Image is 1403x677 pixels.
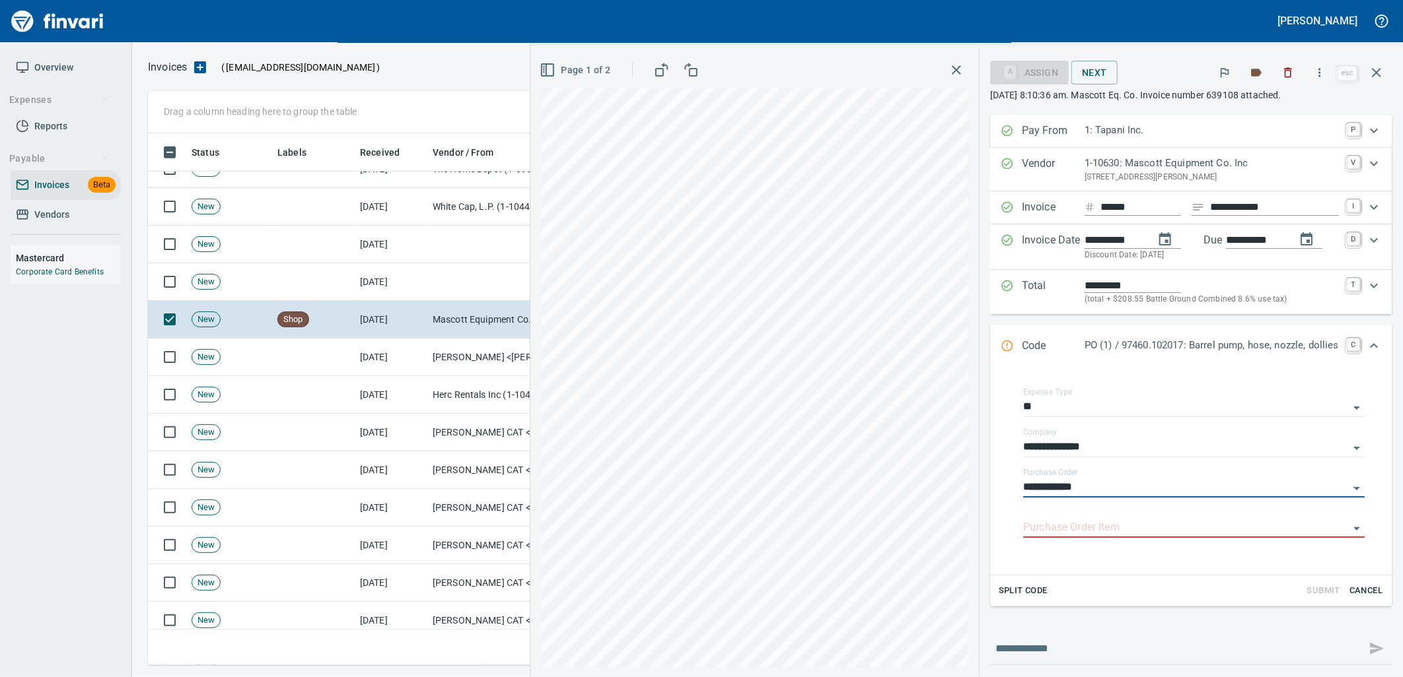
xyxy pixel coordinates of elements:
[192,426,220,439] span: New
[192,145,236,160] span: Click to Sort
[990,115,1392,148] div: Expand
[433,145,511,160] span: Click to Sort
[427,376,559,414] td: Herc Rentals Inc (1-10455)
[990,325,1392,368] div: Expand
[427,451,559,489] td: [PERSON_NAME] CAT <[EMAIL_ADDRESS][DOMAIN_NAME]>
[1348,583,1384,598] span: Cancel
[34,59,73,76] span: Overview
[187,59,213,75] button: Upload an Invoice
[355,527,427,564] td: [DATE]
[990,148,1392,191] div: Expand
[360,145,417,160] span: Click to Sort
[1022,199,1085,216] p: Invoice
[9,92,109,108] span: Expenses
[192,577,220,589] span: New
[1082,65,1107,81] span: Next
[427,527,559,564] td: [PERSON_NAME] CAT <[EMAIL_ADDRESS][DOMAIN_NAME]>
[355,263,427,301] td: [DATE]
[1348,399,1366,417] button: Open
[192,614,220,627] span: New
[1204,232,1266,248] p: Due
[1085,293,1339,306] p: (total + $208.55 Battle Ground Combined 8.6% use tax)
[990,270,1392,314] div: Expand
[355,188,427,226] td: [DATE]
[355,489,427,527] td: [DATE]
[990,224,1392,270] div: Expand
[427,301,559,338] td: Mascott Equipment Co. Inc (1-10630)
[355,451,427,489] td: [DATE]
[148,59,187,75] p: Invoices
[9,150,109,167] span: Payable
[999,583,1048,598] span: Split Code
[16,267,104,276] a: Corporate Card Benefits
[355,338,427,376] td: [DATE]
[192,145,219,160] span: Status
[34,118,67,135] span: Reports
[192,313,220,326] span: New
[1291,224,1322,255] button: change due date
[1023,469,1078,477] label: Purchase Order
[1347,199,1360,212] a: I
[192,539,220,552] span: New
[355,376,427,414] td: [DATE]
[355,226,427,263] td: [DATE]
[355,414,427,451] td: [DATE]
[88,177,116,193] span: Beta
[360,145,400,160] span: Received
[1023,389,1072,397] label: Expense Type
[34,207,69,223] span: Vendors
[192,501,220,514] span: New
[1085,123,1339,138] p: 1: Tapani Inc.
[427,338,559,376] td: [PERSON_NAME] <[PERSON_NAME][EMAIL_ADDRESS][PERSON_NAME][DOMAIN_NAME]>
[1348,439,1366,457] button: Open
[990,66,1069,77] div: Assign
[1347,278,1360,291] a: T
[225,61,377,74] span: [EMAIL_ADDRESS][DOMAIN_NAME]
[1071,61,1118,85] button: Next Invoice
[542,62,610,79] span: Page 1 of 2
[277,145,306,160] span: Labels
[1347,232,1360,245] a: D
[16,251,121,265] h6: Mastercard
[355,564,427,602] td: [DATE]
[990,88,1392,102] p: [DATE] 8:10:36 am. Mascott Eq. Co. Invoice number 639108 attached.
[427,602,559,639] td: [PERSON_NAME] CAT <[EMAIL_ADDRESS][DOMAIN_NAME]>
[1334,57,1392,88] span: Close invoice
[8,5,107,37] img: Finvari
[1274,58,1303,87] button: Discard
[1022,232,1085,262] p: Invoice Date
[1022,278,1085,306] p: Total
[427,414,559,451] td: [PERSON_NAME] CAT <[EMAIL_ADDRESS][DOMAIN_NAME]>
[1361,633,1392,664] span: This records your message into the invoice and notifies anyone mentioned
[213,61,380,74] p: ( )
[192,276,220,288] span: New
[192,389,220,401] span: New
[277,145,324,160] span: Click to Sort
[355,301,427,338] td: [DATE]
[1348,479,1366,498] button: Open
[192,464,220,476] span: New
[427,489,559,527] td: [PERSON_NAME] CAT <[EMAIL_ADDRESS][DOMAIN_NAME]>
[1085,171,1339,184] p: [STREET_ADDRESS][PERSON_NAME]
[990,368,1392,606] div: Expand
[1347,123,1360,136] a: P
[1192,201,1205,214] svg: Invoice description
[1022,338,1085,355] p: Code
[1022,123,1085,140] p: Pay From
[1210,58,1239,87] button: Flag
[1149,224,1181,255] button: change date
[1085,199,1095,215] svg: Invoice number
[1347,156,1360,169] a: V
[192,238,220,251] span: New
[427,564,559,602] td: [PERSON_NAME] CAT <[EMAIL_ADDRESS][DOMAIN_NAME]>
[1338,66,1357,81] a: esc
[1085,338,1339,353] p: PO (1) / 97460.102017: Barrel pump, hose, nozzle, dollies
[164,105,357,118] p: Drag a column heading here to group the table
[433,145,493,160] span: Vendor / From
[278,313,308,326] span: Shop
[34,177,69,193] span: Invoices
[192,201,220,213] span: New
[1347,338,1360,351] a: C
[1348,519,1366,538] button: Open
